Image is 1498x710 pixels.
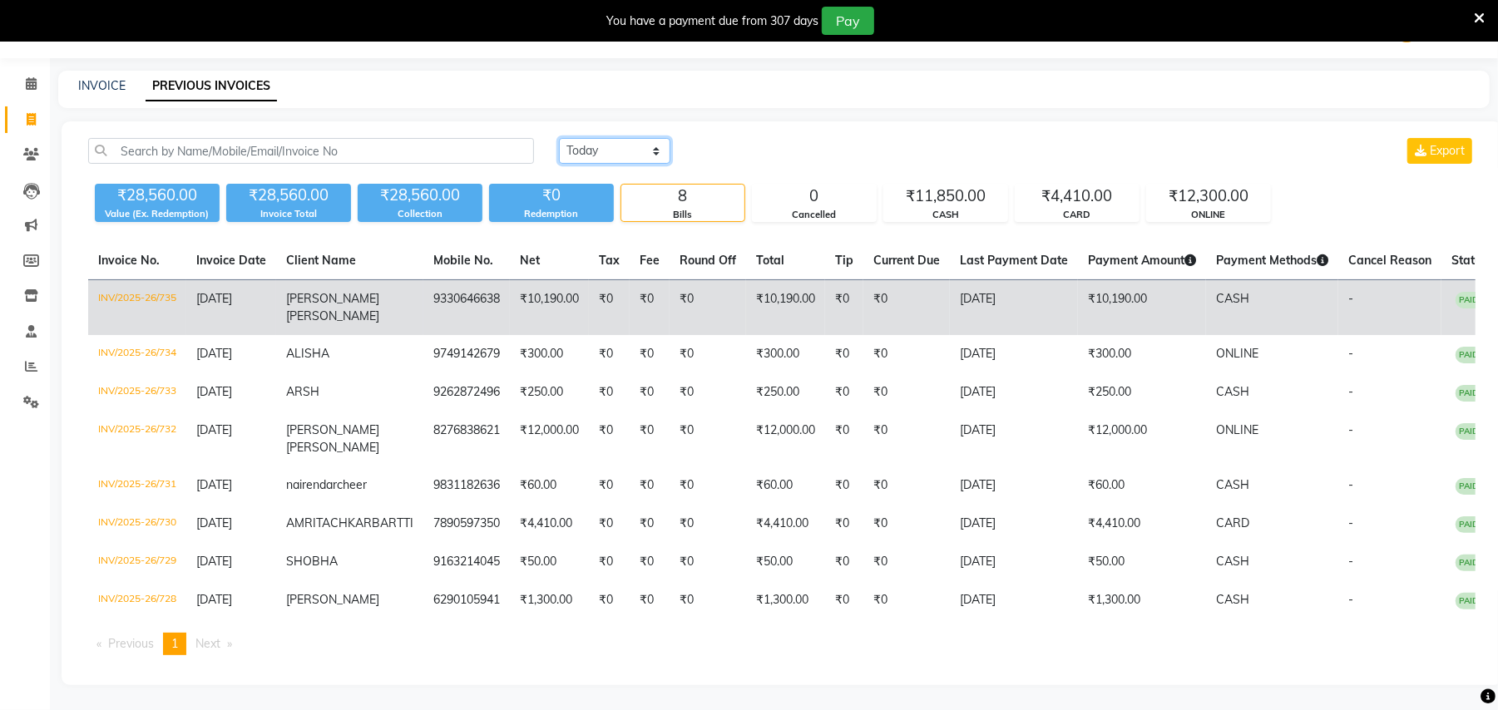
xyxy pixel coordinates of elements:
[88,373,186,412] td: INV/2025-26/733
[670,505,746,543] td: ₹0
[1456,516,1484,533] span: PAID
[196,291,232,306] span: [DATE]
[286,291,379,306] span: [PERSON_NAME]
[1216,422,1258,437] span: ONLINE
[423,466,510,505] td: 9831182636
[88,505,186,543] td: INV/2025-26/730
[825,466,863,505] td: ₹0
[670,280,746,336] td: ₹0
[1216,554,1249,569] span: CASH
[1348,554,1353,569] span: -
[433,253,493,268] span: Mobile No.
[670,412,746,466] td: ₹0
[1216,477,1249,492] span: CASH
[589,505,630,543] td: ₹0
[196,384,232,399] span: [DATE]
[1216,291,1249,306] span: CASH
[226,184,351,207] div: ₹28,560.00
[1216,384,1249,399] span: CASH
[510,581,589,619] td: ₹1,300.00
[286,422,379,437] span: [PERSON_NAME]
[825,335,863,373] td: ₹0
[88,412,186,466] td: INV/2025-26/732
[286,477,337,492] span: nairendar
[950,335,1078,373] td: [DATE]
[196,592,232,607] span: [DATE]
[630,335,670,373] td: ₹0
[196,253,266,268] span: Invoice Date
[1088,253,1196,268] span: Payment Amount
[670,466,746,505] td: ₹0
[1456,292,1484,308] span: PAID
[621,208,744,222] div: Bills
[95,207,220,221] div: Value (Ex. Redemption)
[950,412,1078,466] td: [DATE]
[1456,478,1484,495] span: PAID
[1348,592,1353,607] span: -
[746,466,825,505] td: ₹60.00
[589,581,630,619] td: ₹0
[1078,280,1206,336] td: ₹10,190.00
[599,253,620,268] span: Tax
[863,412,950,466] td: ₹0
[286,515,330,530] span: AMRITA
[510,466,589,505] td: ₹60.00
[950,373,1078,412] td: [DATE]
[950,280,1078,336] td: [DATE]
[1016,208,1139,222] div: CARD
[88,543,186,581] td: INV/2025-26/729
[884,185,1007,208] div: ₹11,850.00
[835,253,853,268] span: Tip
[1348,346,1353,361] span: -
[746,581,825,619] td: ₹1,300.00
[670,581,746,619] td: ₹0
[510,412,589,466] td: ₹12,000.00
[1348,515,1353,530] span: -
[358,184,482,207] div: ₹28,560.00
[680,253,736,268] span: Round Off
[589,335,630,373] td: ₹0
[1147,208,1270,222] div: ONLINE
[746,280,825,336] td: ₹10,190.00
[1078,335,1206,373] td: ₹300.00
[630,543,670,581] td: ₹0
[825,505,863,543] td: ₹0
[98,253,160,268] span: Invoice No.
[630,373,670,412] td: ₹0
[1348,384,1353,399] span: -
[1078,412,1206,466] td: ₹12,000.00
[1456,423,1484,440] span: PAID
[358,207,482,221] div: Collection
[825,280,863,336] td: ₹0
[196,346,232,361] span: [DATE]
[226,207,351,221] div: Invoice Total
[1216,253,1328,268] span: Payment Methods
[1430,143,1465,158] span: Export
[1078,373,1206,412] td: ₹250.00
[1407,138,1472,164] button: Export
[950,505,1078,543] td: [DATE]
[1078,543,1206,581] td: ₹50.00
[88,280,186,336] td: INV/2025-26/735
[630,280,670,336] td: ₹0
[863,466,950,505] td: ₹0
[746,505,825,543] td: ₹4,410.00
[863,543,950,581] td: ₹0
[195,636,220,651] span: Next
[88,466,186,505] td: INV/2025-26/731
[146,71,277,101] a: PREVIOUS INVOICES
[1348,477,1353,492] span: -
[1078,466,1206,505] td: ₹60.00
[863,373,950,412] td: ₹0
[286,440,379,455] span: [PERSON_NAME]
[489,184,614,207] div: ₹0
[950,581,1078,619] td: [DATE]
[630,466,670,505] td: ₹0
[825,373,863,412] td: ₹0
[630,581,670,619] td: ₹0
[950,543,1078,581] td: [DATE]
[1348,422,1353,437] span: -
[746,412,825,466] td: ₹12,000.00
[78,78,126,93] a: INVOICE
[1348,291,1353,306] span: -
